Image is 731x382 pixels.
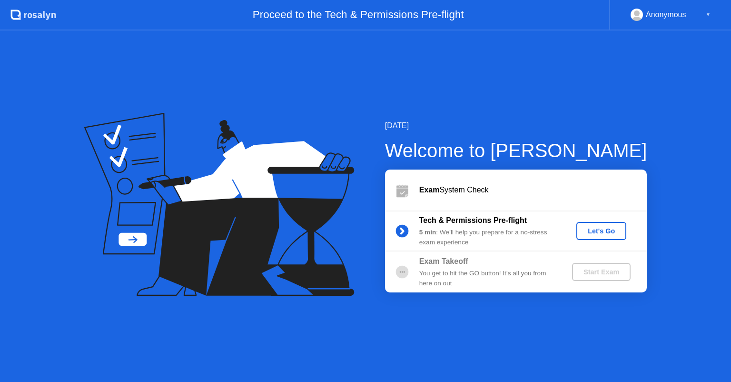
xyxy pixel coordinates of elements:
[419,257,468,265] b: Exam Takeoff
[419,186,440,194] b: Exam
[646,9,686,21] div: Anonymous
[385,136,647,165] div: Welcome to [PERSON_NAME]
[706,9,711,21] div: ▼
[419,269,556,288] div: You get to hit the GO button! It’s all you from here on out
[576,222,626,240] button: Let's Go
[419,228,556,247] div: : We’ll help you prepare for a no-stress exam experience
[419,184,647,196] div: System Check
[572,263,631,281] button: Start Exam
[385,120,647,131] div: [DATE]
[419,229,436,236] b: 5 min
[419,216,527,224] b: Tech & Permissions Pre-flight
[580,227,622,235] div: Let's Go
[576,268,627,276] div: Start Exam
